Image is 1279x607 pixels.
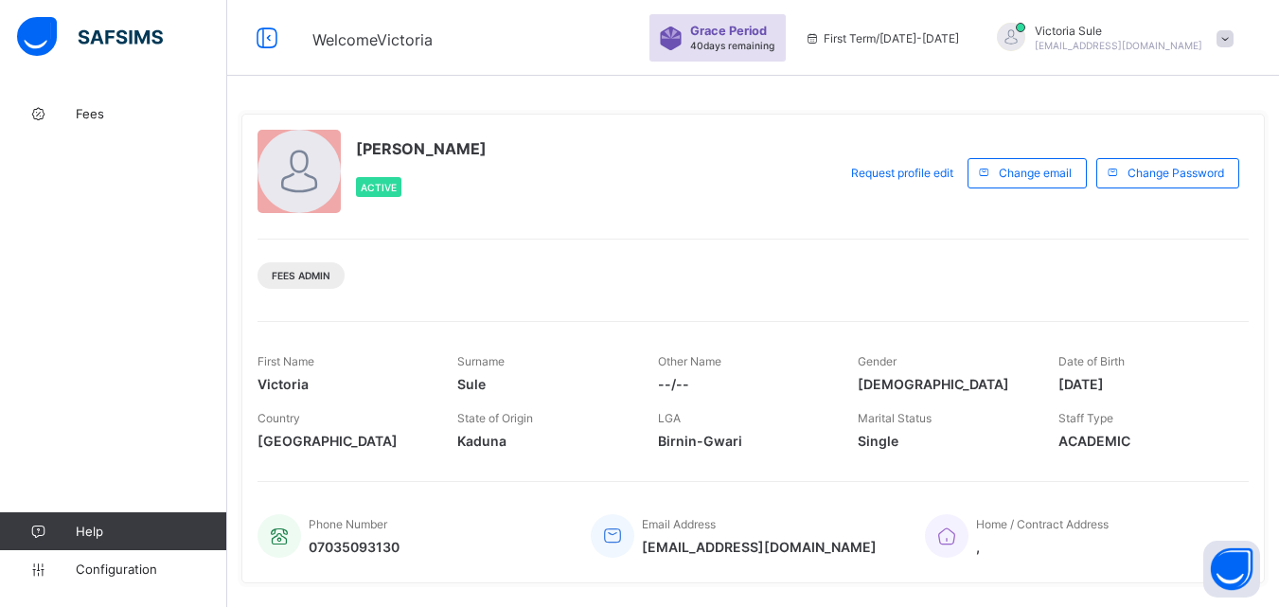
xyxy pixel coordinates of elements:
span: Kaduna [457,433,629,449]
span: Home / Contract Address [976,517,1109,531]
img: sticker-purple.71386a28dfed39d6af7621340158ba97.svg [659,27,683,50]
span: First Name [258,354,314,368]
span: 40 days remaining [690,40,774,51]
img: safsims [17,17,163,57]
span: Phone Number [309,517,387,531]
span: Email Address [642,517,716,531]
span: LGA [658,411,681,425]
div: VictoriaSule [978,23,1243,54]
span: Change Password [1128,166,1224,180]
span: Fees [76,106,227,121]
span: [PERSON_NAME] [356,139,487,158]
span: Country [258,411,300,425]
span: , [976,539,1109,555]
span: Welcome Victoria [312,30,433,49]
span: ACADEMIC [1058,433,1230,449]
button: Open asap [1203,541,1260,598]
span: session/term information [805,31,959,45]
span: Request profile edit [851,166,953,180]
span: Other Name [658,354,721,368]
span: Active [361,182,397,193]
span: Date of Birth [1058,354,1125,368]
span: Marital Status [858,411,932,425]
span: 07035093130 [309,539,400,555]
span: [EMAIL_ADDRESS][DOMAIN_NAME] [1035,40,1202,51]
span: Surname [457,354,505,368]
span: Grace Period [690,24,767,38]
span: State of Origin [457,411,533,425]
span: [DATE] [1058,376,1230,392]
span: Change email [999,166,1072,180]
span: Single [858,433,1029,449]
span: Birnin-Gwari [658,433,829,449]
span: Configuration [76,562,226,577]
span: Victoria Sule [1035,24,1202,38]
span: Victoria [258,376,429,392]
span: [EMAIL_ADDRESS][DOMAIN_NAME] [642,539,877,555]
span: [DEMOGRAPHIC_DATA] [858,376,1029,392]
span: Gender [858,354,897,368]
span: Fees Admin [272,270,330,281]
span: --/-- [658,376,829,392]
span: Sule [457,376,629,392]
span: [GEOGRAPHIC_DATA] [258,433,429,449]
span: Staff Type [1058,411,1113,425]
span: Help [76,524,226,539]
